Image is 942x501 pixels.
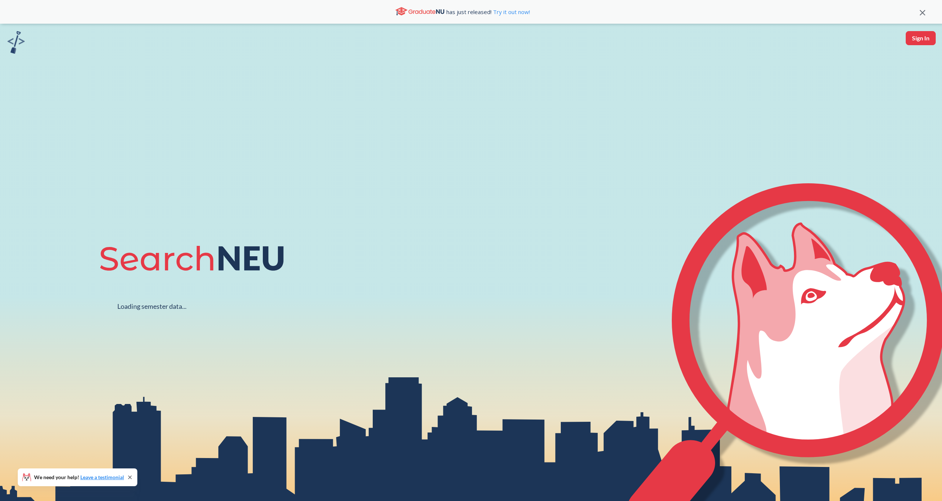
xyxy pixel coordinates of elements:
[906,31,936,45] button: Sign In
[446,8,530,16] span: has just released!
[80,474,124,480] a: Leave a testimonial
[34,475,124,480] span: We need your help!
[7,31,25,56] a: sandbox logo
[7,31,25,54] img: sandbox logo
[117,302,187,311] div: Loading semester data...
[492,8,530,16] a: Try it out now!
